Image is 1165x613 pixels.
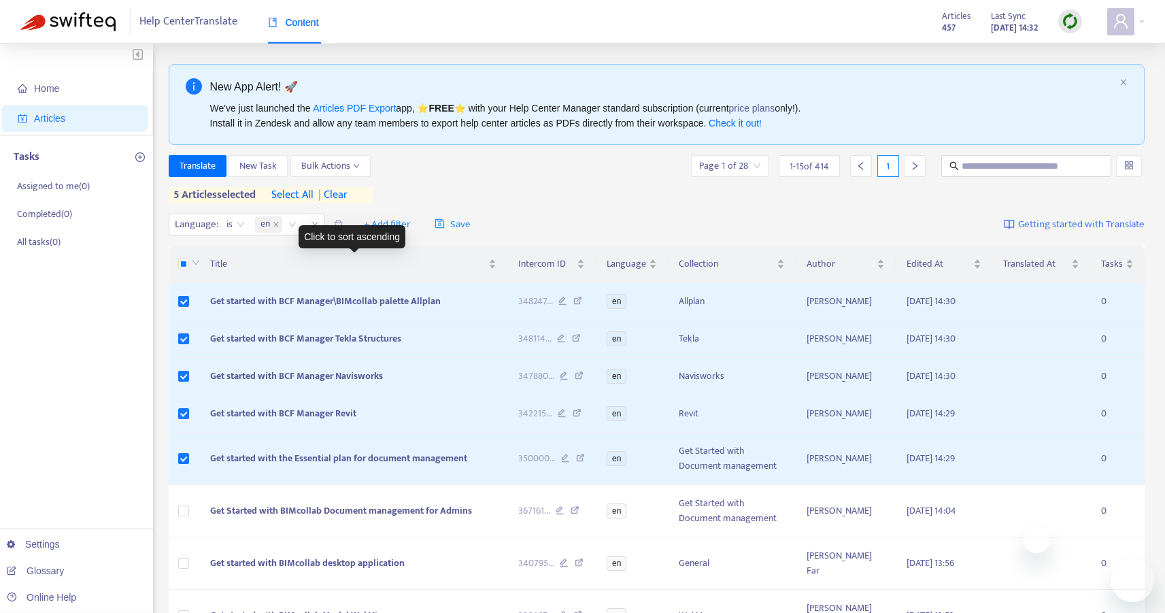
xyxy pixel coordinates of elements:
[1090,395,1145,433] td: 0
[1090,320,1145,358] td: 0
[226,214,245,235] span: is
[354,214,421,235] button: + Add filter
[18,114,27,123] span: account-book
[518,256,575,271] span: Intercom ID
[18,84,27,93] span: home
[313,103,396,114] a: Articles PDF Export
[1090,537,1145,590] td: 0
[199,246,507,283] th: Title
[34,113,65,124] span: Articles
[1003,256,1068,271] span: Translated At
[518,331,552,346] span: 348114 ...
[135,152,145,162] span: plus-circle
[428,103,454,114] b: FREE
[290,155,371,177] button: Bulk Actionsdown
[507,246,596,283] th: Intercom ID
[668,358,796,395] td: Navisworks
[306,217,324,233] span: close
[709,118,762,129] a: Check it out!
[679,256,774,271] span: Collection
[668,320,796,358] td: Tekla
[210,450,467,466] span: Get started with the Essential plan for document management
[180,159,216,173] span: Translate
[518,556,554,571] span: 340795 ...
[260,216,270,233] span: en
[607,294,626,309] span: en
[210,293,441,309] span: Get started with BCF Manager\BIMcollab palette Allplan
[229,155,288,177] button: New Task
[1090,358,1145,395] td: 0
[992,246,1090,283] th: Translated At
[796,283,896,320] td: [PERSON_NAME]
[210,101,1115,131] div: We've just launched the app, ⭐ ⭐️ with your Help Center Manager standard subscription (current on...
[796,358,896,395] td: [PERSON_NAME]
[1018,217,1145,233] span: Getting started with Translate
[607,503,626,518] span: en
[907,368,956,384] span: [DATE] 14:30
[318,186,321,204] span: |
[210,256,485,271] span: Title
[7,539,60,550] a: Settings
[790,159,829,173] span: 1 - 15 of 414
[17,235,61,249] p: All tasks ( 0 )
[301,159,360,173] span: Bulk Actions
[991,20,1038,35] strong: [DATE] 14:32
[907,555,954,571] span: [DATE] 13:56
[1119,78,1128,86] span: close
[186,78,202,95] span: info-circle
[1062,13,1079,30] img: sync.dc5367851b00ba804db3.png
[268,17,319,28] span: Content
[255,216,282,233] span: en
[364,216,411,233] span: + Add filter
[7,565,64,576] a: Glossary
[1023,526,1050,553] iframe: Close message
[314,187,348,203] span: clear
[607,256,646,271] span: Language
[907,405,955,421] span: [DATE] 14:29
[907,450,955,466] span: [DATE] 14:29
[17,207,72,221] p: Completed ( 0 )
[435,216,471,233] span: Save
[668,537,796,590] td: General
[877,155,899,177] div: 1
[907,503,956,518] span: [DATE] 14:04
[518,503,550,518] span: 367161 ...
[607,331,626,346] span: en
[518,369,554,384] span: 347880 ...
[239,159,277,173] span: New Task
[210,555,405,571] span: Get started with BIMcollab desktop application
[668,395,796,433] td: Revit
[796,433,896,485] td: [PERSON_NAME]
[607,556,626,571] span: en
[607,451,626,466] span: en
[607,369,626,384] span: en
[668,433,796,485] td: Get Started with Document management
[796,320,896,358] td: [PERSON_NAME]
[1119,78,1128,87] button: close
[896,246,992,283] th: Edited At
[192,259,200,267] span: down
[668,283,796,320] td: Allplan
[796,395,896,433] td: [PERSON_NAME]
[668,246,796,283] th: Collection
[910,161,919,171] span: right
[14,149,39,165] p: Tasks
[518,406,552,421] span: 342215 ...
[942,9,970,24] span: Articles
[796,246,896,283] th: Author
[210,368,383,384] span: Get started with BCF Manager Navisworks
[907,293,956,309] span: [DATE] 14:30
[268,18,277,27] span: book
[796,485,896,537] td: [PERSON_NAME]
[210,331,401,346] span: Get started with BCF Manager Tekla Structures
[210,78,1115,95] div: New App Alert! 🚀
[518,451,556,466] span: 350000 ...
[353,163,360,169] span: down
[20,12,116,31] img: Swifteq
[435,218,445,229] span: save
[169,187,256,203] span: 5 articles selected
[1090,283,1145,320] td: 0
[796,537,896,590] td: [PERSON_NAME] Far
[807,256,874,271] span: Author
[169,214,220,235] span: Language :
